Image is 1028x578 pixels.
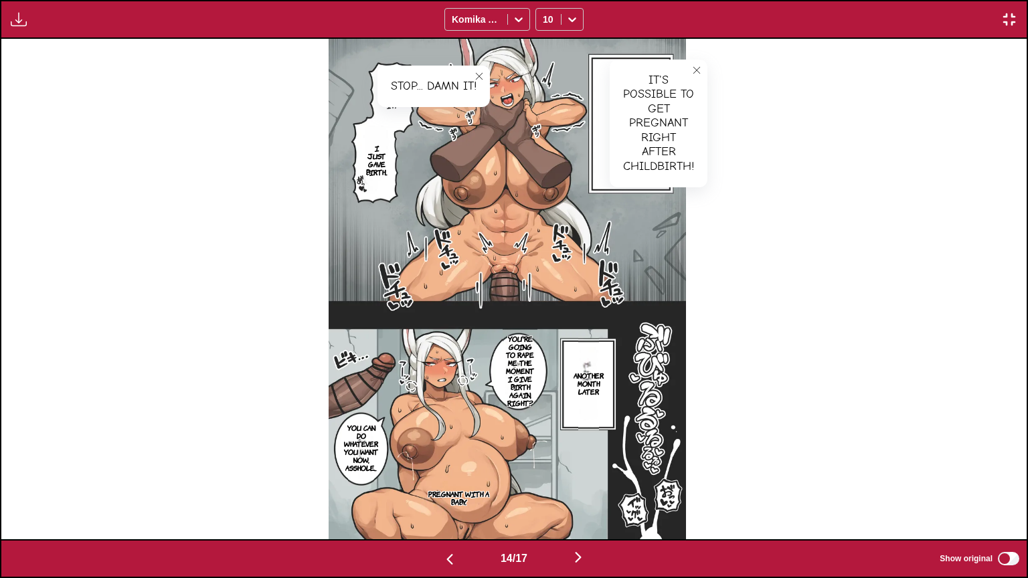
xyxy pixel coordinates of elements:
[11,11,27,27] img: Download translated images
[442,551,458,567] img: Previous page
[608,93,655,155] p: It's possible to get pregnant right after childbirth!
[570,549,586,565] img: Next page
[421,487,497,508] p: Pregnant with a baby.
[501,553,527,565] span: 14 / 17
[571,369,606,398] p: Another month later
[468,66,490,87] button: close-tooltip
[503,332,537,409] p: You're going to rape me the moment I give birth again, right?
[940,554,993,563] span: Show original
[377,66,490,107] div: Stop... Damn it!
[341,421,381,474] p: You can do whatever you want now, asshole...
[610,60,707,187] div: It's possible to get pregnant right after childbirth!
[362,141,391,179] p: I just gave birth...
[686,60,707,81] button: close-tooltip
[998,552,1019,565] input: Show original
[432,480,487,501] p: Second delivery.
[329,39,687,539] img: Manga Panel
